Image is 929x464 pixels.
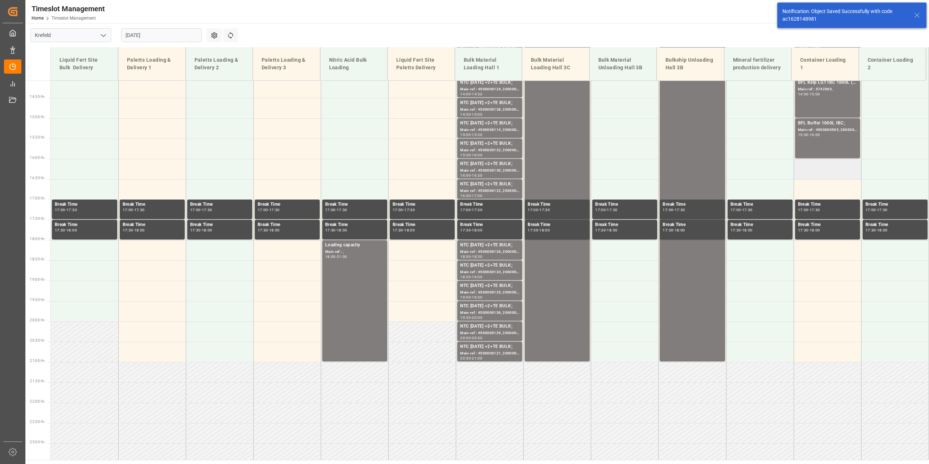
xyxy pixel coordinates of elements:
[663,208,673,212] div: 17:00
[471,93,472,96] div: -
[460,86,519,93] div: Main ref : 4500000124, 2000000058;
[865,229,876,232] div: 17:30
[259,53,314,74] div: Paletts Loading & Delivery 3
[471,316,472,319] div: -
[471,255,472,258] div: -
[460,160,519,168] div: NTC [DATE] +2+TE BULK;
[336,208,337,212] div: -
[663,221,722,229] div: Break Time
[200,229,201,232] div: -
[325,221,384,229] div: Break Time
[460,79,519,86] div: NTC [DATE] +2+TE BULK;
[123,221,182,229] div: Break Time
[472,296,482,299] div: 19:30
[65,229,66,232] div: -
[865,208,876,212] div: 17:00
[460,296,471,299] div: 19:00
[30,115,45,119] span: 15:00 Hr
[258,221,317,229] div: Break Time
[528,229,538,232] div: 17:30
[472,229,482,232] div: 18:00
[472,174,482,177] div: 16:30
[325,242,384,249] div: Loading capacity
[133,229,134,232] div: -
[460,188,519,194] div: Main ref : 4500000122, 2000000058;
[326,53,382,74] div: Nitric Acid Bulk Loading
[30,278,45,282] span: 19:00 Hr
[730,201,790,208] div: Break Time
[404,229,415,232] div: 18:00
[460,181,519,188] div: NTC [DATE] +2+TE BULK;
[539,208,550,212] div: 17:30
[30,95,45,99] span: 14:30 Hr
[460,255,471,258] div: 18:00
[460,140,519,147] div: NTC [DATE] +2+TE BULK;
[337,208,347,212] div: 17:30
[460,208,471,212] div: 17:00
[472,357,482,360] div: 21:00
[190,221,249,229] div: Break Time
[673,208,674,212] div: -
[393,201,452,208] div: Break Time
[190,208,201,212] div: 17:00
[798,133,809,136] div: 15:00
[782,8,907,23] div: Notification: Object Saved Successfully with code ac1628148981
[742,229,753,232] div: 18:00
[808,208,809,212] div: -
[606,208,607,212] div: -
[32,3,105,14] div: Timeslot Management
[258,208,268,212] div: 17:00
[325,249,384,255] div: Main ref : ,
[121,28,202,42] input: DD.MM.YYYY
[460,282,519,290] div: NTC [DATE] +2+TE BULK;
[595,201,654,208] div: Break Time
[460,93,471,96] div: 14:00
[268,208,269,212] div: -
[325,255,336,258] div: 18:00
[471,194,472,197] div: -
[741,229,742,232] div: -
[460,249,519,255] div: Main ref : 4500000126, 2000000058;
[472,275,482,279] div: 19:00
[471,174,472,177] div: -
[460,113,471,116] div: 14:30
[472,255,482,258] div: 18:30
[663,229,673,232] div: 17:30
[30,156,45,160] span: 16:00 Hr
[460,290,519,296] div: Main ref : 4500000125, 2000000058;
[460,330,519,336] div: Main ref : 4500000129, 2000000058;
[460,201,519,208] div: Break Time
[202,208,212,212] div: 17:30
[472,316,482,319] div: 20:00
[528,208,538,212] div: 17:00
[461,53,516,74] div: Bulk Material Loading Hall 1
[134,229,145,232] div: 18:00
[460,133,471,136] div: 15:00
[30,196,45,200] span: 17:00 Hr
[202,229,212,232] div: 18:00
[797,53,853,74] div: Container Loading 1
[460,120,519,127] div: NTC [DATE] +2+TE BULK;
[472,208,482,212] div: 17:30
[675,208,685,212] div: 17:30
[471,229,472,232] div: -
[460,336,471,340] div: 20:00
[460,262,519,269] div: NTC [DATE] +2+TE BULK;
[730,53,786,74] div: Mineral fertilizer production delivery
[404,208,415,212] div: 17:30
[30,338,45,342] span: 20:30 Hr
[30,379,45,383] span: 21:30 Hr
[742,208,753,212] div: 17:30
[460,323,519,330] div: NTC [DATE] +2+TE BULK;
[30,298,45,302] span: 19:30 Hr
[32,16,44,21] a: Home
[472,194,482,197] div: 17:00
[30,257,45,261] span: 18:30 Hr
[460,127,519,133] div: Main ref : 4500000114, 2000000058;
[258,201,317,208] div: Break Time
[30,28,111,42] input: Type to search/select
[539,229,550,232] div: 18:00
[472,153,482,157] div: 16:00
[798,221,857,229] div: Break Time
[190,229,201,232] div: 17:30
